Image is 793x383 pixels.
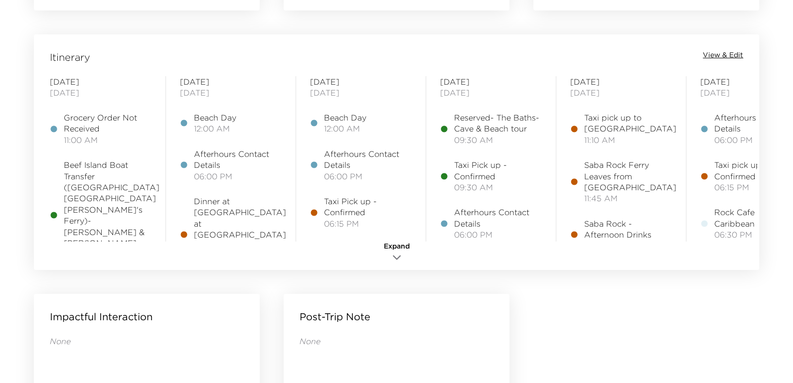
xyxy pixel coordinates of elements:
[584,218,672,241] span: Saba Rock - Afternoon Drinks
[194,148,282,171] span: Afterhours Contact Details
[384,242,410,252] span: Expand
[454,159,542,182] span: Taxi Pick up - Confirmed
[324,196,412,218] span: Taxi Pick up - Confirmed
[440,76,542,87] span: [DATE]
[50,87,152,98] span: [DATE]
[50,336,244,347] p: None
[440,87,542,98] span: [DATE]
[584,134,676,145] span: 11:10 AM
[584,112,676,134] span: Taxi pick up to [GEOGRAPHIC_DATA]
[50,76,152,87] span: [DATE]
[584,241,672,252] span: 12:00 PM
[194,171,282,182] span: 06:00 PM
[454,134,542,145] span: 09:30 AM
[454,229,542,240] span: 06:00 PM
[64,159,159,260] span: Beef Island Boat Transfer ([GEOGRAPHIC_DATA] [GEOGRAPHIC_DATA][PERSON_NAME]'s Ferry)- [PERSON_NAM...
[180,76,282,87] span: [DATE]
[194,196,286,262] span: Dinner at [GEOGRAPHIC_DATA] at [GEOGRAPHIC_DATA][PERSON_NAME]- Cut Night
[50,310,153,324] p: Impactful Interaction
[310,87,412,98] span: [DATE]
[584,193,676,204] span: 11:45 AM
[570,87,672,98] span: [DATE]
[300,310,370,324] p: Post-Trip Note
[324,218,412,229] span: 06:15 PM
[372,242,422,265] button: Expand
[50,50,90,64] span: Itinerary
[324,123,366,134] span: 12:00 AM
[194,123,236,134] span: 12:00 AM
[324,148,412,171] span: Afterhours Contact Details
[454,112,542,134] span: Reserved- The Baths- Cave & Beach tour
[180,87,282,98] span: [DATE]
[64,112,152,134] span: Grocery Order Not Received
[584,159,676,193] span: Saba Rock Ferry Leaves from [GEOGRAPHIC_DATA]
[324,112,366,123] span: Beach Day
[570,76,672,87] span: [DATE]
[454,182,542,193] span: 09:30 AM
[324,171,412,182] span: 06:00 PM
[310,76,412,87] span: [DATE]
[703,50,743,60] button: View & Edit
[454,207,542,229] span: Afterhours Contact Details
[194,112,236,123] span: Beach Day
[64,134,152,145] span: 11:00 AM
[300,336,493,347] p: None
